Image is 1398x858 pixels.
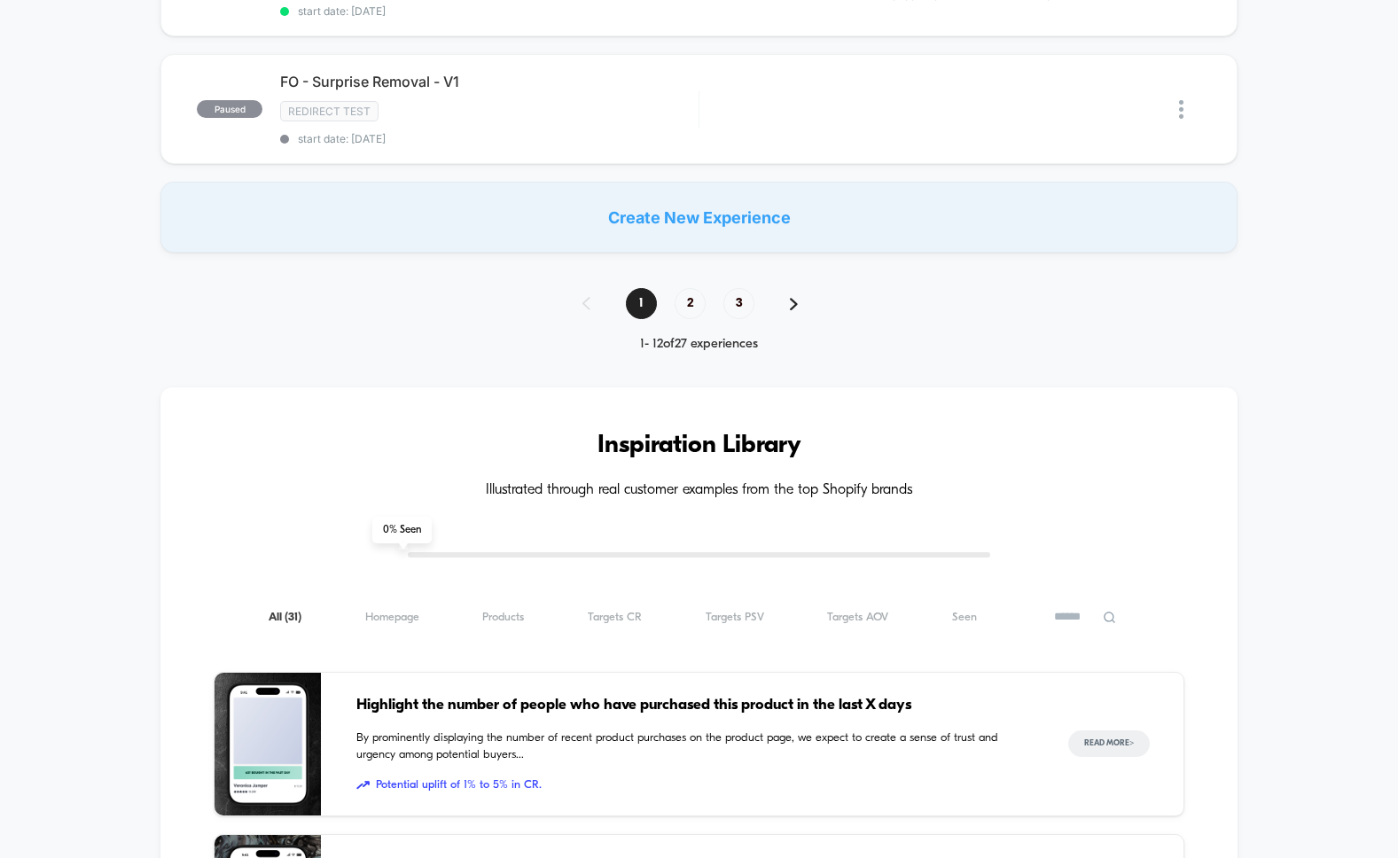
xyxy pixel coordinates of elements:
img: pagination forward [790,298,798,310]
div: Create New Experience [160,182,1237,253]
span: Products [482,611,524,624]
span: Seen [952,611,977,624]
img: close [1179,100,1183,119]
h3: Inspiration Library [214,432,1183,460]
span: Targets PSV [706,611,764,624]
span: 1 [626,288,657,319]
span: paused [197,100,262,118]
button: Read More> [1068,730,1150,757]
span: start date: [DATE] [280,4,698,18]
span: ( 31 ) [285,612,301,623]
span: 0 % Seen [372,517,432,543]
span: Homepage [365,611,419,624]
span: Highlight the number of people who have purchased this product in the last X days [356,694,1032,717]
span: Redirect Test [280,101,379,121]
span: start date: [DATE] [280,132,698,145]
span: 3 [723,288,754,319]
img: By prominently displaying the number of recent product purchases on the product page, we expect t... [215,673,321,815]
div: 1 - 12 of 27 experiences [565,337,833,352]
h4: Illustrated through real customer examples from the top Shopify brands [214,482,1183,499]
span: All [269,611,301,624]
span: Targets AOV [827,611,888,624]
span: 2 [675,288,706,319]
span: Potential uplift of 1% to 5% in CR. [356,776,1032,794]
span: By prominently displaying the number of recent product purchases on the product page, we expect t... [356,729,1032,764]
span: FO - Surprise Removal - V1 [280,73,698,90]
span: Targets CR [588,611,642,624]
